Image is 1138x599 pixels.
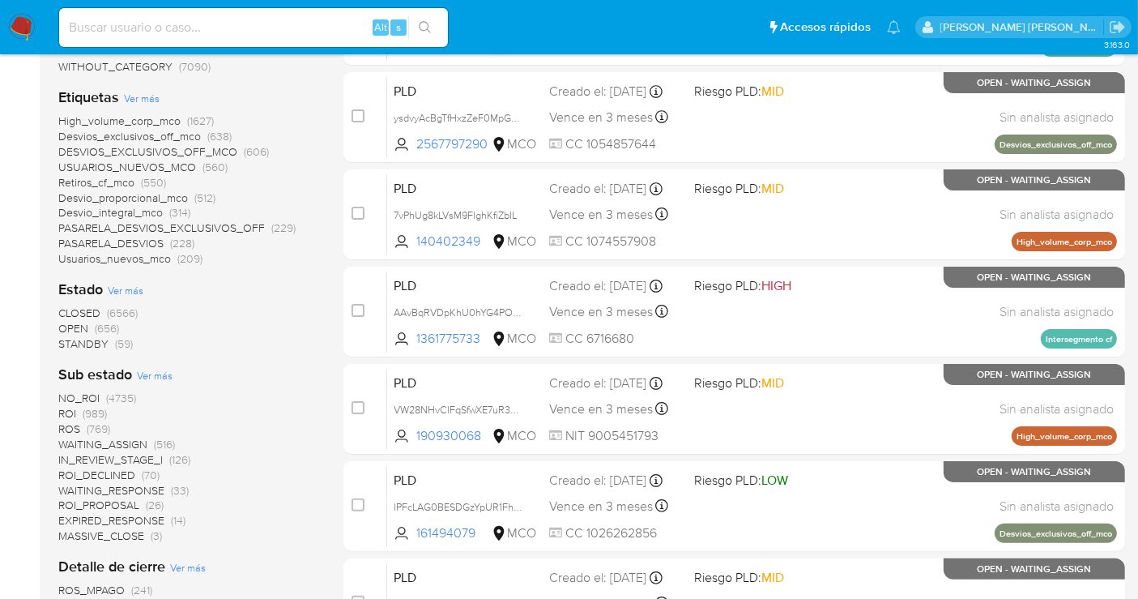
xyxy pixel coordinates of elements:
span: s [396,19,401,35]
span: 3.163.0 [1104,38,1130,51]
span: Accesos rápidos [780,19,871,36]
input: Buscar usuario o caso... [59,17,448,38]
span: Alt [374,19,387,35]
a: Notificaciones [887,20,901,34]
p: diana.espejo@mercadolibre.com.co [940,19,1104,35]
button: search-icon [408,16,441,39]
a: Salir [1109,19,1126,36]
